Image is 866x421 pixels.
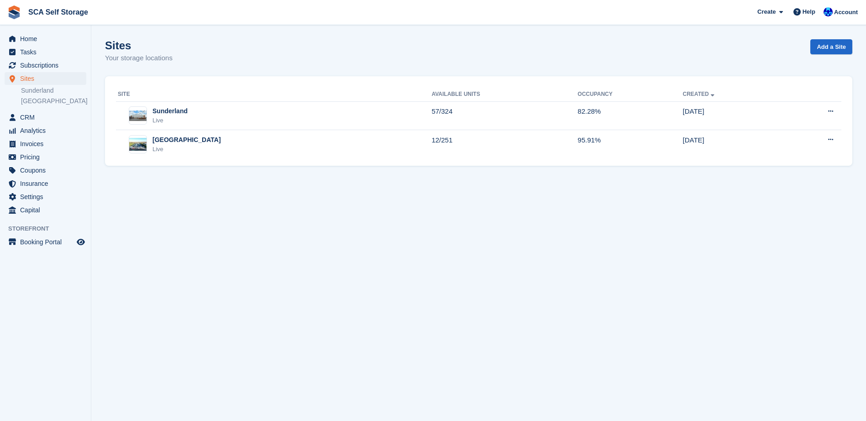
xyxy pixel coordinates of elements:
span: Settings [20,190,75,203]
span: Coupons [20,164,75,177]
td: [DATE] [683,130,783,158]
a: Add a Site [810,39,852,54]
th: Available Units [431,87,577,102]
th: Occupancy [577,87,682,102]
span: Subscriptions [20,59,75,72]
a: SCA Self Storage [25,5,92,20]
span: Storefront [8,224,91,233]
div: Live [152,116,188,125]
a: menu [5,190,86,203]
td: 95.91% [577,130,682,158]
img: Image of Sheffield site [129,138,147,151]
a: menu [5,204,86,216]
span: Invoices [20,137,75,150]
h1: Sites [105,39,173,52]
p: Your storage locations [105,53,173,63]
a: menu [5,151,86,163]
td: 12/251 [431,130,577,158]
a: menu [5,124,86,137]
span: Sites [20,72,75,85]
span: Create [757,7,776,16]
img: Kelly Neesham [824,7,833,16]
td: [DATE] [683,101,783,130]
span: Home [20,32,75,45]
span: Analytics [20,124,75,137]
a: menu [5,59,86,72]
a: [GEOGRAPHIC_DATA] [21,97,86,105]
span: Insurance [20,177,75,190]
span: Booking Portal [20,236,75,248]
a: menu [5,177,86,190]
a: menu [5,46,86,58]
span: Account [834,8,858,17]
span: Capital [20,204,75,216]
th: Site [116,87,431,102]
a: menu [5,164,86,177]
a: menu [5,137,86,150]
a: Sunderland [21,86,86,95]
img: stora-icon-8386f47178a22dfd0bd8f6a31ec36ba5ce8667c1dd55bd0f319d3a0aa187defe.svg [7,5,21,19]
a: menu [5,32,86,45]
span: Tasks [20,46,75,58]
td: 57/324 [431,101,577,130]
a: Preview store [75,237,86,247]
a: menu [5,72,86,85]
span: Help [803,7,815,16]
img: Image of Sunderland site [129,111,147,121]
div: Sunderland [152,106,188,116]
div: Live [152,145,221,154]
td: 82.28% [577,101,682,130]
span: Pricing [20,151,75,163]
span: CRM [20,111,75,124]
a: menu [5,236,86,248]
a: Created [683,91,716,97]
a: menu [5,111,86,124]
div: [GEOGRAPHIC_DATA] [152,135,221,145]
